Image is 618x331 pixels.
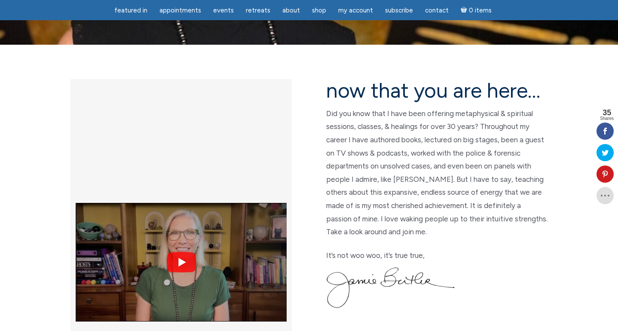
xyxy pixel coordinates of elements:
h2: now that you are here… [326,79,548,102]
span: About [282,6,300,14]
a: Shop [307,2,331,19]
span: Shares [600,116,614,121]
span: Appointments [159,6,201,14]
a: Retreats [241,2,275,19]
span: featured in [114,6,147,14]
a: My Account [333,2,378,19]
a: Subscribe [380,2,418,19]
a: About [277,2,305,19]
span: Contact [425,6,449,14]
span: 0 items [469,7,492,14]
p: Did you know that I have been offering metaphysical & spiritual sessions, classes, & healings for... [326,107,548,239]
a: Events [208,2,239,19]
a: Cart0 items [456,1,497,19]
span: Events [213,6,234,14]
p: It’s not woo woo, it’s true true, [326,249,548,262]
span: 35 [600,109,614,116]
span: Subscribe [385,6,413,14]
a: Contact [420,2,454,19]
a: Appointments [154,2,206,19]
span: Shop [312,6,326,14]
i: Cart [461,6,469,14]
span: My Account [338,6,373,14]
span: Retreats [246,6,270,14]
a: featured in [109,2,153,19]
